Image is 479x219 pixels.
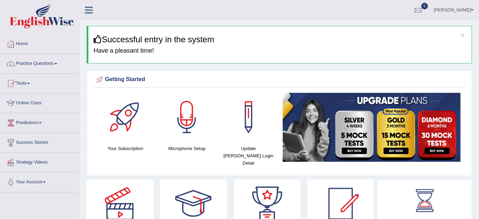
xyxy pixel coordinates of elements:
[0,153,79,170] a: Strategy Videos
[0,94,79,111] a: Online Class
[0,133,79,150] a: Success Stories
[160,145,215,152] h4: Microphone Setup
[0,34,79,52] a: Home
[94,35,467,44] h3: Successful entry in the system
[0,54,79,71] a: Practice Questions
[98,145,153,152] h4: Your Subscription
[0,74,79,91] a: Tests
[461,32,465,39] button: ×
[221,145,276,167] h4: Update [PERSON_NAME] Login Detail
[95,75,464,85] div: Getting Started
[94,47,467,54] h4: Have a pleasant time!
[283,93,461,162] img: small5.jpg
[0,173,79,190] a: Your Account
[421,3,428,9] span: 0
[0,113,79,131] a: Predictions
